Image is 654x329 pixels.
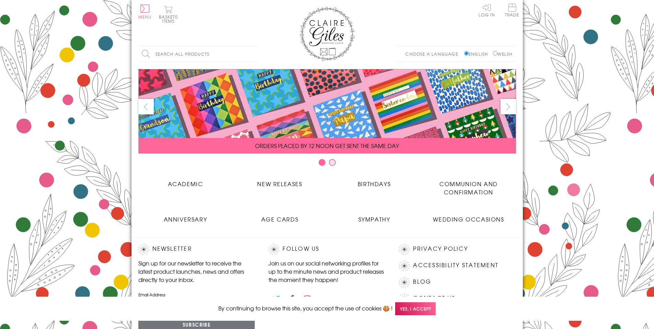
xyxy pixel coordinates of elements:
p: Join us on our social networking profiles for up to the minute news and product releases the mome... [268,259,385,284]
button: prev [138,99,154,114]
button: next [501,99,516,114]
button: Carousel Page 2 [329,159,336,166]
span: Communion and Confirmation [439,180,498,196]
p: Sign up for our newsletter to receive the latest product launches, news and offers directly to yo... [138,259,255,284]
button: Menu [138,4,152,19]
a: Anniversary [138,210,233,223]
span: Age Cards [261,215,298,223]
img: Claire Giles Greetings Cards [300,7,355,61]
label: English [464,51,491,57]
label: Email Address [138,292,255,298]
a: Log In [479,3,495,17]
a: Birthdays [327,174,422,188]
label: Welsh [493,51,513,57]
input: Search all products [138,46,259,62]
span: Yes, I accept [395,302,436,316]
span: Wedding Occasions [433,215,504,223]
button: Basket0 items [159,5,178,23]
h2: Follow Us [268,244,385,254]
span: Trade [505,3,519,17]
span: 0 items [162,14,178,24]
a: Academic [138,174,233,188]
span: Birthdays [358,180,391,188]
a: Privacy Policy [413,244,468,253]
div: Carousel Pagination [138,159,516,169]
span: ORDERS PLACED BY 12 NOON GET SENT THE SAME DAY [255,141,399,150]
a: Sympathy [327,210,422,223]
a: Wedding Occasions [422,210,516,223]
p: Choose a language: [405,51,463,57]
a: Communion and Confirmation [422,174,516,196]
a: Trade [505,3,519,18]
button: Carousel Page 1 (Current Slide) [319,159,325,166]
a: Contact Us [413,294,455,303]
span: Sympathy [358,215,390,223]
span: New Releases [257,180,302,188]
span: Anniversary [164,215,207,223]
a: Accessibility Statement [413,261,498,270]
input: English [464,51,469,56]
input: Welsh [493,51,497,56]
a: Blog [413,277,431,286]
a: New Releases [233,174,327,188]
span: Menu [138,14,152,20]
span: Academic [168,180,203,188]
a: Age Cards [233,210,327,223]
input: Search [252,46,259,62]
h2: Newsletter [138,244,255,254]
